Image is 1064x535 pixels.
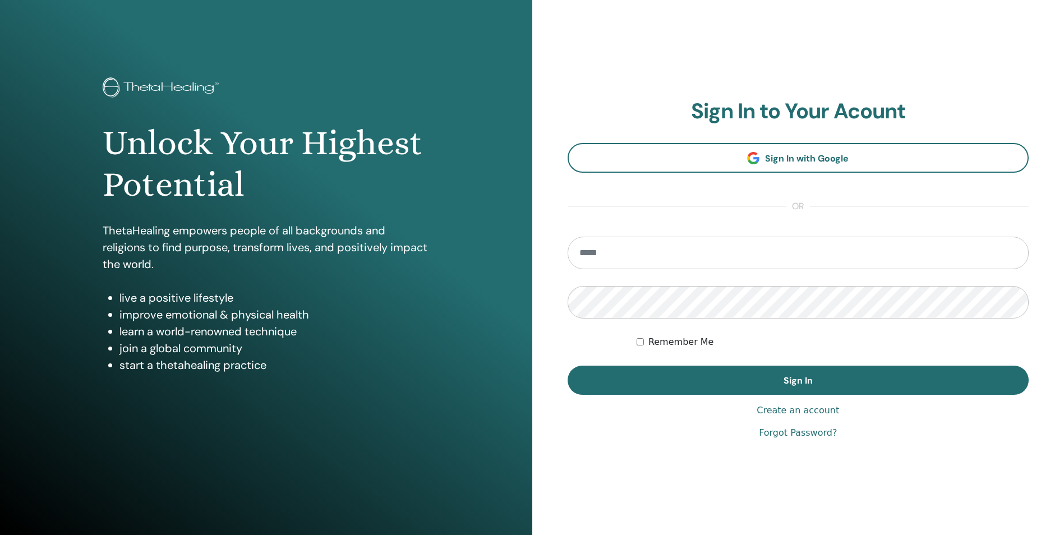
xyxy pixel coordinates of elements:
[786,200,810,213] span: or
[103,122,429,206] h1: Unlock Your Highest Potential
[119,323,429,340] li: learn a world-renowned technique
[784,375,813,386] span: Sign In
[759,426,837,440] a: Forgot Password?
[637,335,1029,349] div: Keep me authenticated indefinitely or until I manually logout
[648,335,714,349] label: Remember Me
[568,143,1029,173] a: Sign In with Google
[568,99,1029,124] h2: Sign In to Your Acount
[103,222,429,273] p: ThetaHealing empowers people of all backgrounds and religions to find purpose, transform lives, a...
[765,153,849,164] span: Sign In with Google
[119,340,429,357] li: join a global community
[757,404,839,417] a: Create an account
[568,366,1029,395] button: Sign In
[119,357,429,373] li: start a thetahealing practice
[119,306,429,323] li: improve emotional & physical health
[119,289,429,306] li: live a positive lifestyle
